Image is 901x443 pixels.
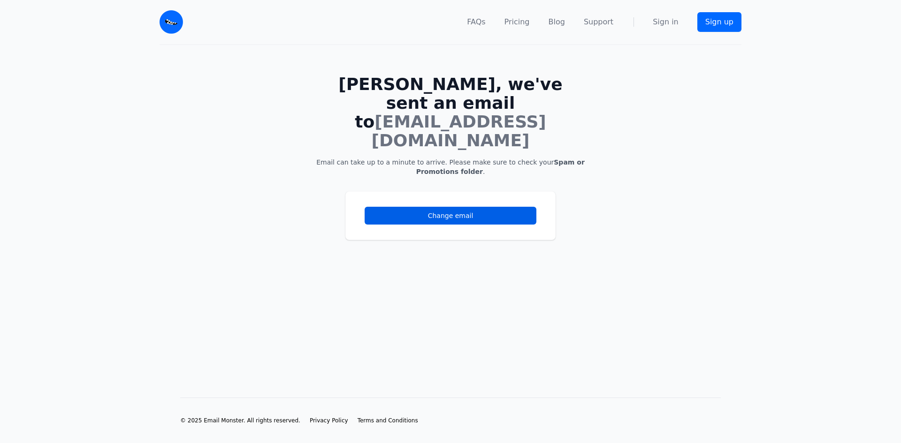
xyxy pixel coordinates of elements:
[653,16,679,28] a: Sign in
[315,158,586,176] p: Email can take up to a minute to arrive. Please make sure to check your .
[358,417,418,424] a: Terms and Conditions
[467,16,485,28] a: FAQs
[180,417,300,424] li: © 2025 Email Monster. All rights reserved.
[358,417,418,424] span: Terms and Conditions
[584,16,613,28] a: Support
[504,16,530,28] a: Pricing
[310,417,348,424] span: Privacy Policy
[365,207,536,225] a: Change email
[315,75,586,150] h1: [PERSON_NAME], we've sent an email to
[697,12,741,32] a: Sign up
[549,16,565,28] a: Blog
[416,158,585,175] b: Spam or Promotions folder
[310,417,348,424] a: Privacy Policy
[371,112,546,150] span: [EMAIL_ADDRESS][DOMAIN_NAME]
[160,10,183,34] img: Email Monster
